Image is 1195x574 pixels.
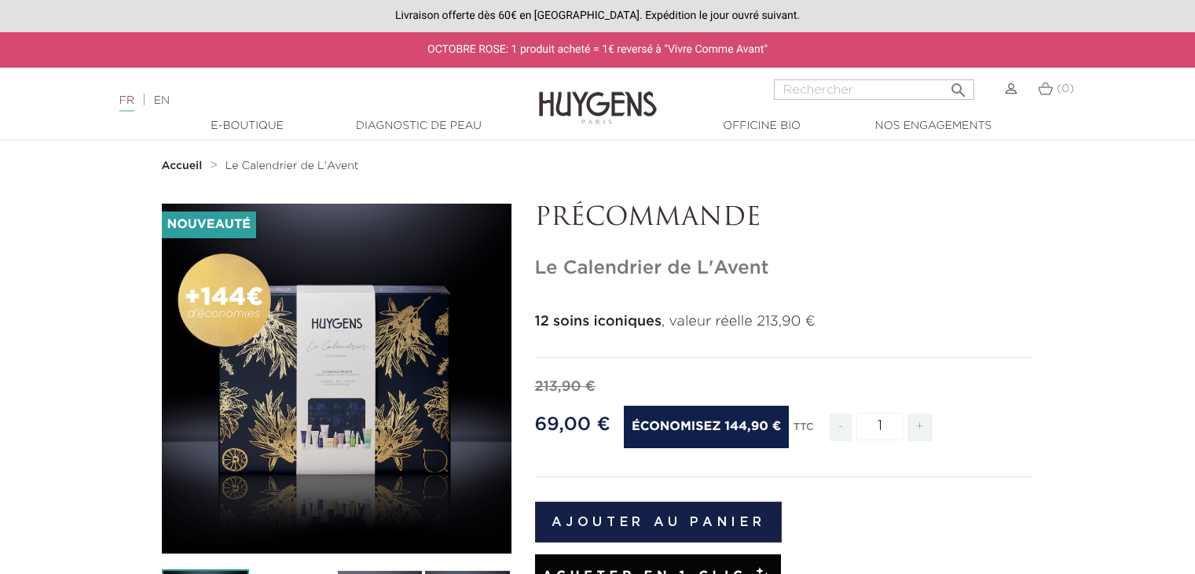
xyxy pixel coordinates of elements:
[162,160,206,172] a: Accueil
[535,204,1034,234] p: PRÉCOMMANDE
[535,380,596,394] span: 213,90 €
[535,257,1034,280] h1: Le Calendrier de L'Avent
[225,160,359,172] a: Le Calendrier de L'Avent
[907,414,933,441] span: +
[535,415,610,434] span: 69,00 €
[684,118,841,134] a: Officine Bio
[162,160,203,171] strong: Accueil
[154,95,170,106] a: EN
[169,118,326,134] a: E-Boutique
[340,118,497,134] a: Diagnostic de peau
[949,76,968,95] i: 
[539,66,657,127] img: Huygens
[535,311,1034,333] p: , valeur réelle 213,90 €
[535,315,662,329] strong: 12 soins iconiques
[162,212,256,238] li: Nouveauté
[225,160,359,171] span: Le Calendrier de L'Avent
[794,410,814,453] div: TTC
[774,79,974,100] input: Rechercher
[855,118,1012,134] a: Nos engagements
[830,414,852,441] span: -
[535,502,783,543] button: Ajouter au panier
[944,75,973,96] button: 
[1057,83,1074,94] span: (0)
[119,95,134,112] a: FR
[856,413,904,440] input: Quantité
[624,406,789,448] span: Économisez 144,90 €
[112,91,486,110] div: |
